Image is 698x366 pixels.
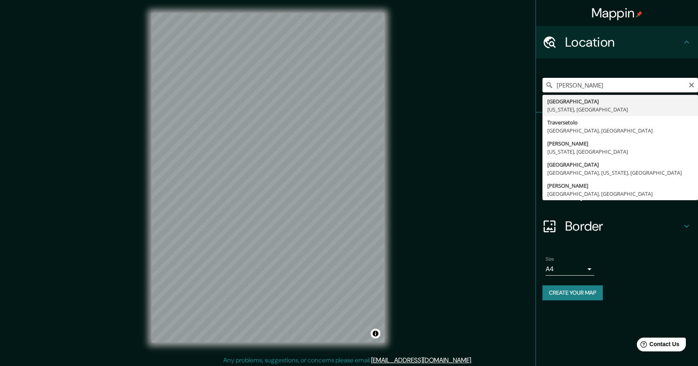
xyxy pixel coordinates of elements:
div: Traversetolo [547,118,693,126]
div: Layout [536,178,698,210]
div: [GEOGRAPHIC_DATA] [547,97,693,105]
div: Pins [536,113,698,145]
canvas: Map [152,13,384,342]
div: [GEOGRAPHIC_DATA], [GEOGRAPHIC_DATA] [547,126,693,135]
div: [GEOGRAPHIC_DATA], [GEOGRAPHIC_DATA] [547,190,693,198]
button: Clear [688,81,695,88]
div: Location [536,26,698,58]
div: [US_STATE], [GEOGRAPHIC_DATA] [547,105,693,113]
div: [PERSON_NAME] [547,139,693,148]
div: [GEOGRAPHIC_DATA], [US_STATE], [GEOGRAPHIC_DATA] [547,169,693,177]
button: Toggle attribution [371,329,380,338]
p: Any problems, suggestions, or concerns please email . [223,355,472,365]
h4: Mappin [591,5,643,21]
input: Pick your city or area [542,78,698,92]
div: [GEOGRAPHIC_DATA] [547,161,693,169]
div: Style [536,145,698,178]
button: Create your map [542,285,603,300]
h4: Layout [565,186,682,202]
a: [EMAIL_ADDRESS][DOMAIN_NAME] [371,356,471,364]
iframe: Help widget launcher [626,334,689,357]
div: . [474,355,475,365]
div: [US_STATE], [GEOGRAPHIC_DATA] [547,148,693,156]
h4: Border [565,218,682,234]
label: Size [546,256,554,263]
div: [PERSON_NAME] [547,182,693,190]
div: A4 [546,263,594,276]
div: Border [536,210,698,242]
img: pin-icon.png [636,11,643,17]
div: . [472,355,474,365]
h4: Location [565,34,682,50]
